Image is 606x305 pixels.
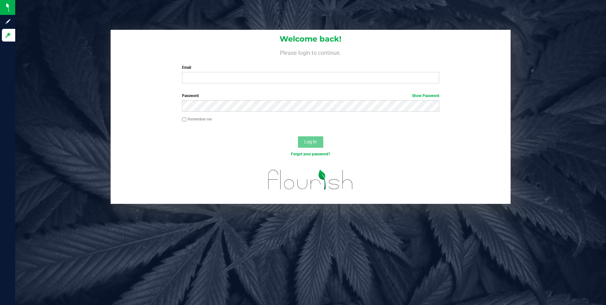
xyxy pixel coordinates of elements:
span: Password [182,94,199,98]
img: flourish_logo.svg [261,164,361,196]
a: Show Password [412,94,439,98]
a: Forgot your password? [291,152,330,156]
label: Email [182,65,439,70]
inline-svg: Log in [5,32,11,38]
input: Remember me [182,117,186,122]
button: Log In [298,136,323,148]
label: Remember me [182,116,212,122]
inline-svg: Sign up [5,18,11,25]
h1: Welcome back! [111,35,511,43]
h4: Please login to continue. [111,48,511,56]
span: Log In [304,139,317,144]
